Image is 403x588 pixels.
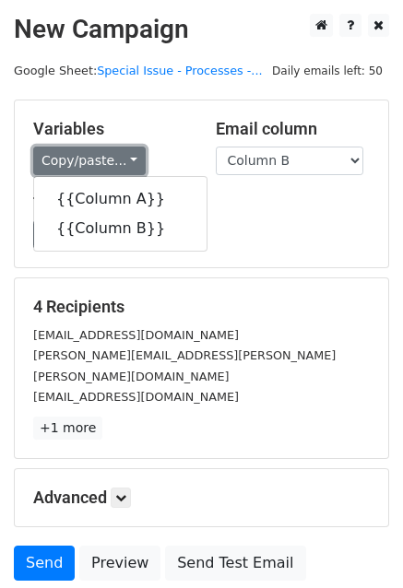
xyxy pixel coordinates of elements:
[266,61,389,81] span: Daily emails left: 50
[33,417,102,440] a: +1 more
[311,500,403,588] iframe: Chat Widget
[165,546,305,581] a: Send Test Email
[34,184,207,214] a: {{Column A}}
[33,488,370,508] h5: Advanced
[216,119,371,139] h5: Email column
[33,328,239,342] small: [EMAIL_ADDRESS][DOMAIN_NAME]
[33,390,239,404] small: [EMAIL_ADDRESS][DOMAIN_NAME]
[266,64,389,77] a: Daily emails left: 50
[33,119,188,139] h5: Variables
[79,546,160,581] a: Preview
[33,297,370,317] h5: 4 Recipients
[33,348,336,383] small: [PERSON_NAME][EMAIL_ADDRESS][PERSON_NAME][PERSON_NAME][DOMAIN_NAME]
[33,147,146,175] a: Copy/paste...
[14,14,389,45] h2: New Campaign
[14,546,75,581] a: Send
[34,214,207,243] a: {{Column B}}
[97,64,262,77] a: Special Issue - Processes -...
[311,500,403,588] div: Widget de chat
[14,64,263,77] small: Google Sheet:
